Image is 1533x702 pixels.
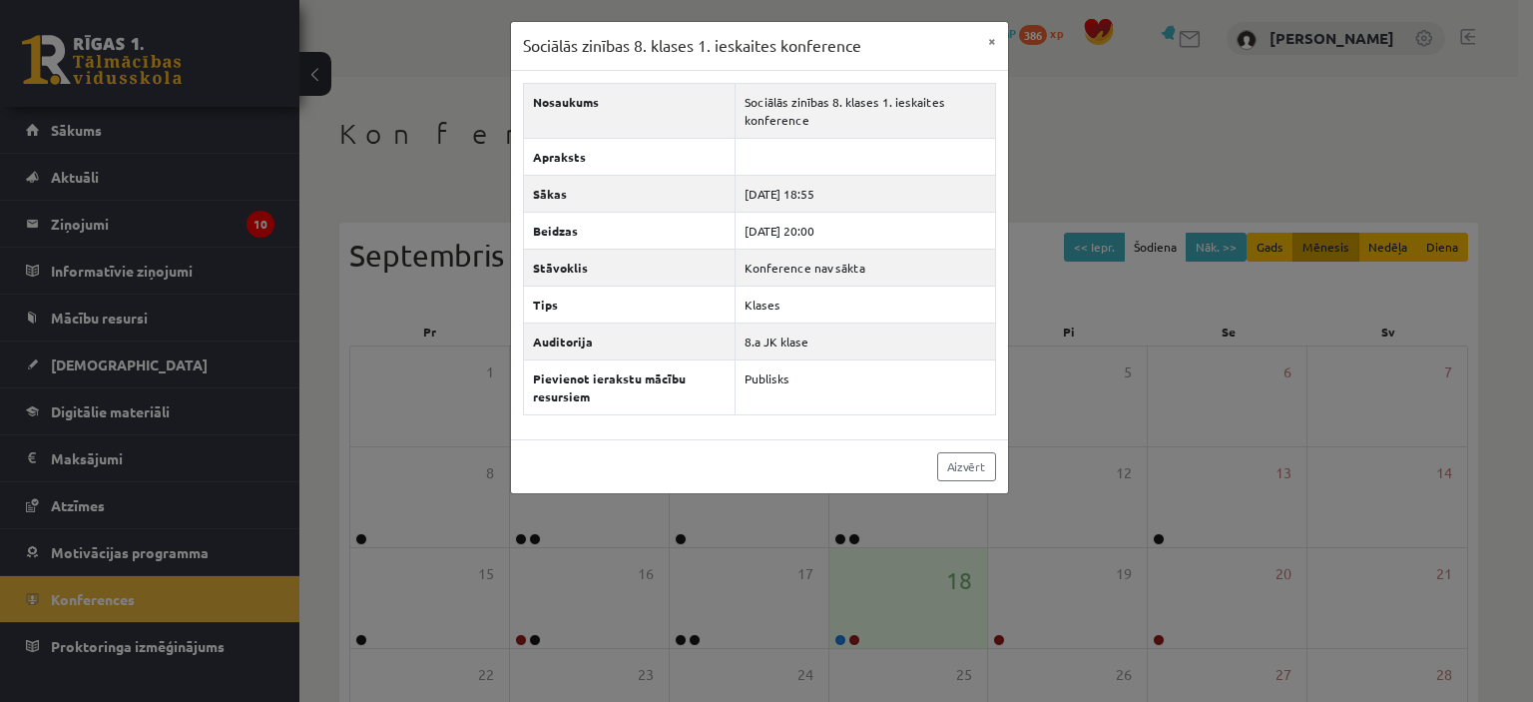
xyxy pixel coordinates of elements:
td: Konference nav sākta [735,249,995,286]
td: [DATE] 20:00 [735,212,995,249]
th: Pievienot ierakstu mācību resursiem [523,359,735,414]
th: Stāvoklis [523,249,735,286]
td: 8.a JK klase [735,323,995,359]
th: Apraksts [523,138,735,175]
td: [DATE] 18:55 [735,175,995,212]
td: Sociālās zinības 8. klases 1. ieskaites konference [735,83,995,138]
h3: Sociālās zinības 8. klases 1. ieskaites konference [523,34,861,58]
td: Publisks [735,359,995,414]
td: Klases [735,286,995,323]
th: Sākas [523,175,735,212]
a: Aizvērt [937,452,996,481]
th: Beidzas [523,212,735,249]
th: Tips [523,286,735,323]
th: Nosaukums [523,83,735,138]
button: × [976,22,1008,60]
th: Auditorija [523,323,735,359]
